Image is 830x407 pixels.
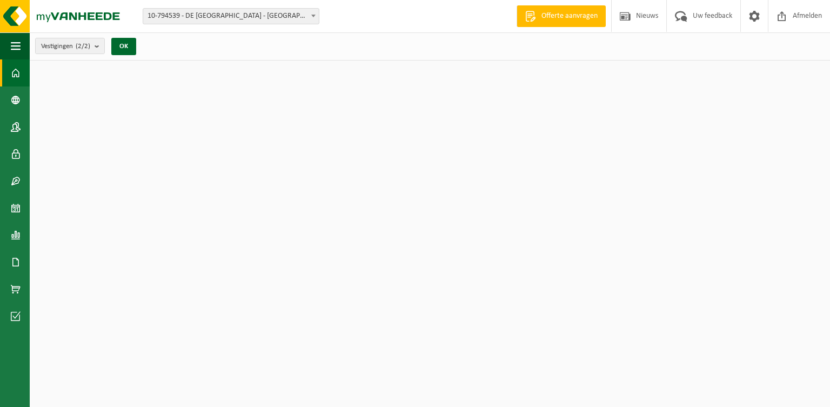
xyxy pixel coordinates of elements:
[143,9,319,24] span: 10-794539 - DE NIEUWE KARPEL - DESTELBERGEN
[539,11,600,22] span: Offerte aanvragen
[76,43,90,50] count: (2/2)
[517,5,606,27] a: Offerte aanvragen
[35,38,105,54] button: Vestigingen(2/2)
[111,38,136,55] button: OK
[41,38,90,55] span: Vestigingen
[143,8,319,24] span: 10-794539 - DE NIEUWE KARPEL - DESTELBERGEN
